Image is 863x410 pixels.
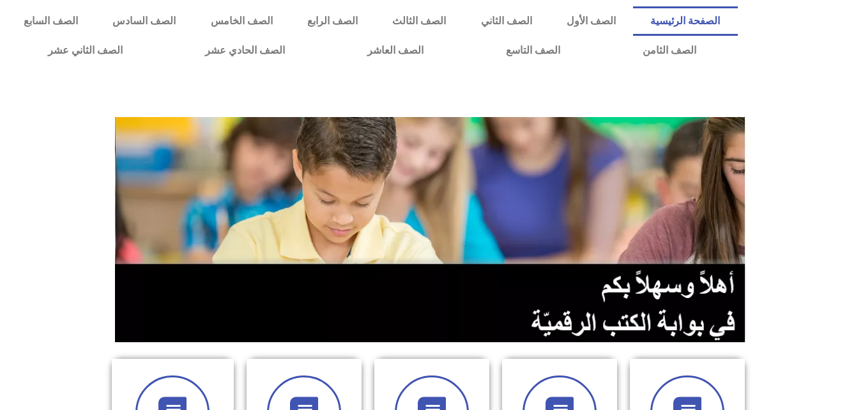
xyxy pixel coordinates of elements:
[375,6,463,36] a: الصف الثالث
[549,6,633,36] a: الصف الأول
[633,6,737,36] a: الصفحة الرئيسية
[95,6,193,36] a: الصف السادس
[164,36,326,65] a: الصف الحادي عشر
[464,6,549,36] a: الصف الثاني
[6,6,95,36] a: الصف السابع
[464,36,601,65] a: الصف التاسع
[290,6,375,36] a: الصف الرابع
[194,6,290,36] a: الصف الخامس
[601,36,737,65] a: الصف الثامن
[6,36,164,65] a: الصف الثاني عشر
[326,36,464,65] a: الصف العاشر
